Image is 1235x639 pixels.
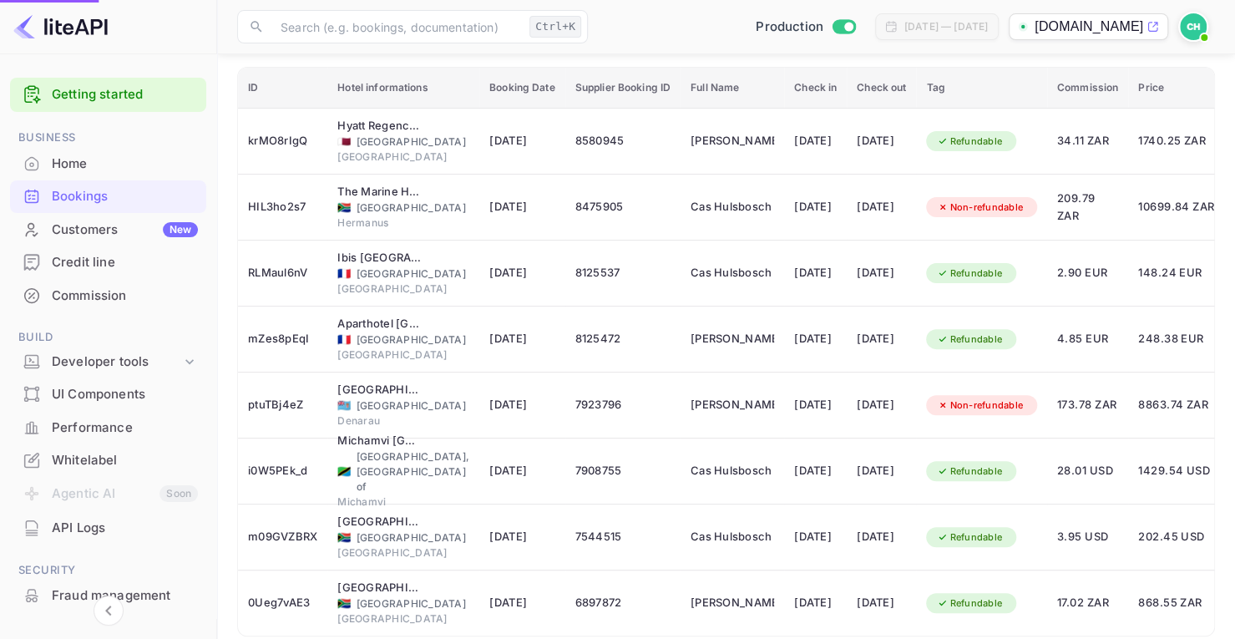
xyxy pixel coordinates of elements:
[337,216,469,231] div: Hermanus
[794,590,837,616] div: [DATE]
[1138,264,1222,282] span: 148.24 EUR
[1138,528,1222,546] span: 202.45 USD
[489,330,555,348] span: [DATE]
[1057,190,1118,226] span: 209.79 ZAR
[575,260,671,287] div: 8125537
[248,194,317,221] div: HIL3ho2s7
[857,392,906,418] div: [DATE]
[489,264,555,282] span: [DATE]
[271,10,523,43] input: Search (e.g. bookings, documentation)
[10,412,206,444] div: Performance
[337,250,421,266] div: Ibis Grenoble Centre Bastille
[10,412,206,443] a: Performance
[238,68,327,109] th: ID
[857,590,906,616] div: [DATE]
[794,458,837,484] div: [DATE]
[691,128,774,155] div: Vernon Armand Slippers
[52,352,181,372] div: Developer tools
[10,280,206,311] a: Commission
[575,128,671,155] div: 8580945
[10,512,206,545] div: API Logs
[10,214,206,246] div: CustomersNew
[691,458,774,484] div: Cas Hulsbosch
[575,458,671,484] div: 7908755
[337,200,469,216] div: [GEOGRAPHIC_DATA]
[10,580,206,611] a: Fraud management
[248,392,317,418] div: ptuTBj4eZ
[248,326,317,352] div: mZes8pEqI
[904,19,988,34] div: [DATE] — [DATE]
[926,197,1034,218] div: Non-refundable
[337,266,469,281] div: [GEOGRAPHIC_DATA]
[1057,528,1118,546] span: 3.95 USD
[926,263,1013,284] div: Refundable
[10,214,206,245] a: CustomersNew
[681,68,784,109] th: Full Name
[857,326,906,352] div: [DATE]
[1057,264,1118,282] span: 2.90 EUR
[926,527,1013,548] div: Refundable
[337,598,351,609] span: South Africa
[248,128,317,155] div: krMO8rIgQ
[926,329,1013,350] div: Refundable
[794,524,837,550] div: [DATE]
[337,611,469,626] div: [GEOGRAPHIC_DATA]
[52,187,198,206] div: Bookings
[691,590,774,616] div: Johannes Hulsbosch
[916,68,1047,109] th: Tag
[529,16,581,38] div: Ctrl+K
[337,202,351,213] span: South Africa
[691,194,774,221] div: Cas Hulsbosch
[337,545,469,560] div: [GEOGRAPHIC_DATA]
[337,494,469,510] div: Michamvi
[10,246,206,277] a: Credit line
[489,198,555,216] span: [DATE]
[10,444,206,475] a: Whitelabel
[10,148,206,179] a: Home
[575,326,671,352] div: 8125472
[94,596,124,626] button: Collapse navigation
[52,519,198,538] div: API Logs
[479,68,565,109] th: Booking Date
[691,392,774,418] div: Mr Blake Sebastian Pittaway
[857,524,906,550] div: [DATE]
[337,334,351,345] span: France
[10,180,206,211] a: Bookings
[489,528,555,546] span: [DATE]
[10,78,206,112] div: Getting started
[337,449,469,494] div: [GEOGRAPHIC_DATA], [GEOGRAPHIC_DATA] of
[1138,132,1222,150] span: 1740.25 ZAR
[1035,17,1143,37] p: [DOMAIN_NAME]
[575,590,671,616] div: 6897872
[248,458,317,484] div: i0W5PEk_d
[10,347,206,377] div: Developer tools
[52,253,198,272] div: Credit line
[337,184,421,200] div: The Marine Hermanus
[794,392,837,418] div: [DATE]
[337,580,421,596] div: Newlands Guest House
[10,280,206,312] div: Commission
[926,593,1013,614] div: Refundable
[565,68,681,109] th: Supplier Booking ID
[1057,462,1118,480] span: 28.01 USD
[248,590,317,616] div: 0Ueg7vAE3
[337,530,469,545] div: [GEOGRAPHIC_DATA]
[10,512,206,543] a: API Logs
[857,194,906,221] div: [DATE]
[337,532,351,543] span: South Africa
[857,128,906,155] div: [DATE]
[926,395,1034,416] div: Non-refundable
[575,194,671,221] div: 8475905
[489,396,555,414] span: [DATE]
[52,451,198,470] div: Whitelabel
[337,433,421,449] div: Michamvi Sunset Bay
[337,347,469,363] div: [GEOGRAPHIC_DATA]
[1128,68,1232,109] th: Price
[10,378,206,409] a: UI Components
[926,461,1013,482] div: Refundable
[10,378,206,411] div: UI Components
[52,221,198,240] div: Customers
[337,316,421,332] div: Aparthotel Adagio Toulouse Centre La Grave
[749,18,862,37] div: Switch to Sandbox mode
[1057,330,1118,348] span: 4.85 EUR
